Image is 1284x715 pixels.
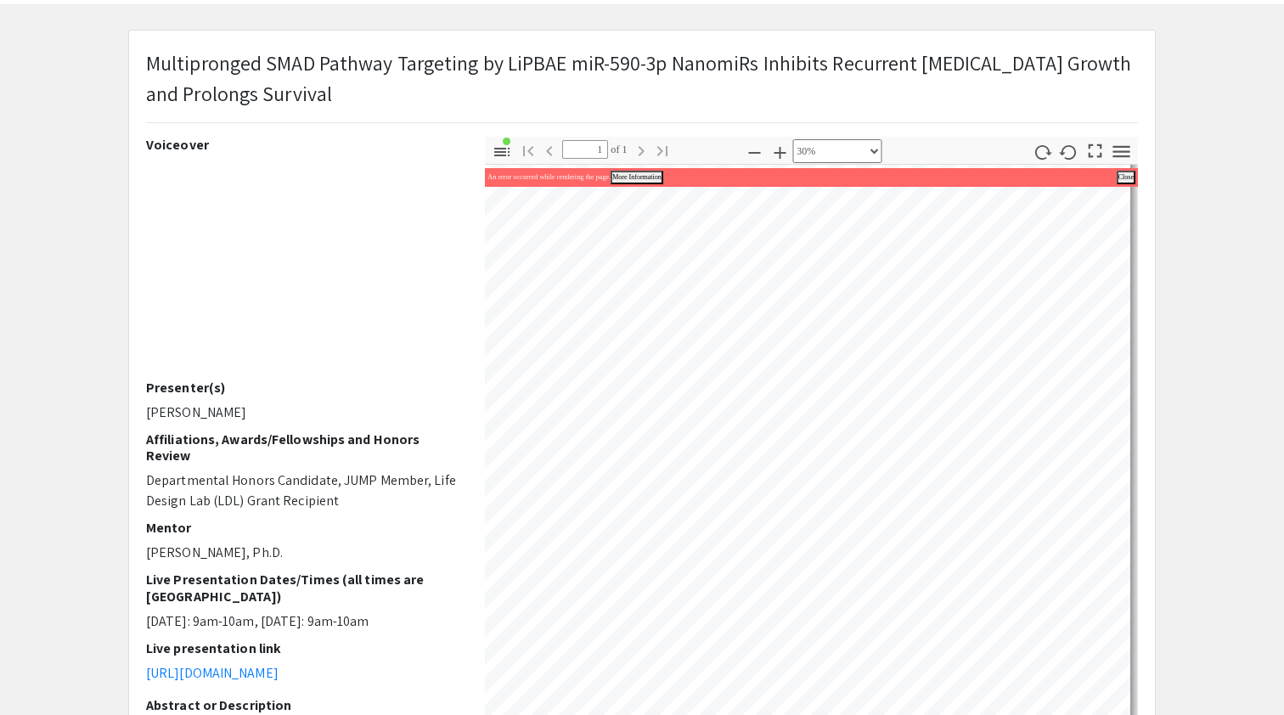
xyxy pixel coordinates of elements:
input: Page [562,140,608,159]
button: Go to First Page [514,138,543,162]
h2: Affiliations, Awards/Fellowships and Honors Review [146,431,459,464]
p: [PERSON_NAME] [146,403,459,423]
button: Previous Page [535,138,564,162]
iframe: Chat [13,639,72,702]
button: Rotate Counterclockwise [1055,139,1084,164]
p: Multipronged SMAD Pathway Targeting by LiPBAE miR-590-3p NanomiRs Inhibits Recurrent [MEDICAL_DAT... [146,48,1138,109]
button: Go to Last Page [648,138,677,162]
button: Zoom In [765,139,794,164]
h2: Live presentation link [146,640,459,656]
span: An error occurred while rendering the page. [487,173,611,181]
button: Next Page [627,138,656,162]
button: Tools [1107,139,1136,164]
span: of 1 [608,140,628,159]
select: Zoom [792,139,881,163]
button: More Information [611,171,663,184]
button: Rotate Clockwise [1028,139,1057,164]
p: Departmental Honors Candidate, JUMP Member, Life Design Lab (LDL) Grant Recipient [146,470,459,511]
button: Zoom Out [740,139,769,164]
h2: Live Presentation Dates/Times (all times are [GEOGRAPHIC_DATA]) [146,571,459,604]
h2: Voiceover [146,137,459,153]
p: [PERSON_NAME], Ph.D. [146,543,459,563]
a: [URL][DOMAIN_NAME] [146,664,279,682]
iframe: tctaylor_DREAMS_F24 [146,160,459,380]
button: Switch to Presentation Mode [1081,137,1110,161]
button: Toggle Sidebar (document contains outline/attachments/layers) [487,139,516,164]
button: Close [1117,171,1135,184]
h2: Abstract or Description [146,697,459,713]
h2: Mentor [146,520,459,536]
h2: Presenter(s) [146,380,459,396]
p: [DATE]: 9am-10am, [DATE]: 9am-10am [146,611,459,632]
